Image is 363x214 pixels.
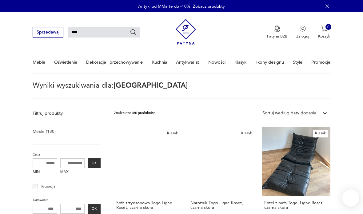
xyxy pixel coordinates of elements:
a: Nowości [208,52,225,73]
h3: Fotel z pufą Togo, Ligne Roset, czarna skóra [264,200,328,210]
button: OK [88,204,100,214]
p: Promocja [41,184,55,190]
p: Antyki od MMarte do -10% [138,3,190,9]
h3: Sofa trzyosobowa Togo Ligne Roset, czarna skóra [116,200,180,210]
a: Style [293,52,302,73]
a: Promocje [311,52,330,73]
button: Zaloguj [296,26,309,39]
button: Sprzedawaj [33,27,63,37]
a: Zobacz produkty [193,3,225,9]
p: Wyniki wyszukiwania dla: [33,82,330,98]
label: MIN [33,168,57,177]
p: Datowanie [33,197,101,203]
iframe: Smartsupp widget button [342,189,359,207]
img: Ikonka użytkownika [300,26,306,32]
img: Ikona koszyka [321,26,327,32]
a: Dekoracje i przechowywanie [86,52,143,73]
div: Sortuj według daty dodania [262,110,316,116]
button: Patyna B2B [267,26,287,39]
a: Kuchnia [152,52,167,73]
label: MAX [60,168,85,177]
a: Antykwariat [176,52,199,73]
p: Filtruj produkty [33,110,101,117]
a: Klasyki [234,52,247,73]
p: Patyna B2B [267,34,287,39]
div: Znaleziono 180 produktów [114,110,155,116]
span: [GEOGRAPHIC_DATA] [114,81,188,90]
a: Meble (180) [33,128,56,135]
h3: Narożnik Togo Ligne Roset, czarna skóra [190,200,254,210]
button: Szukaj [130,29,137,36]
a: Ikony designu [256,52,284,73]
button: OK [88,158,100,168]
p: Koszyk [318,34,330,39]
p: Cena [33,152,101,158]
a: Sprzedawaj [33,31,63,34]
a: Ikona medaluPatyna B2B [267,26,287,39]
a: Oświetlenie [54,52,77,73]
button: 0Koszyk [318,26,330,39]
img: Patyna - sklep z meblami i dekoracjami vintage [176,17,196,47]
img: Ikona medalu [274,26,280,32]
p: Zaloguj [296,34,309,39]
a: Meble [33,52,45,73]
div: 0 [325,24,332,30]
